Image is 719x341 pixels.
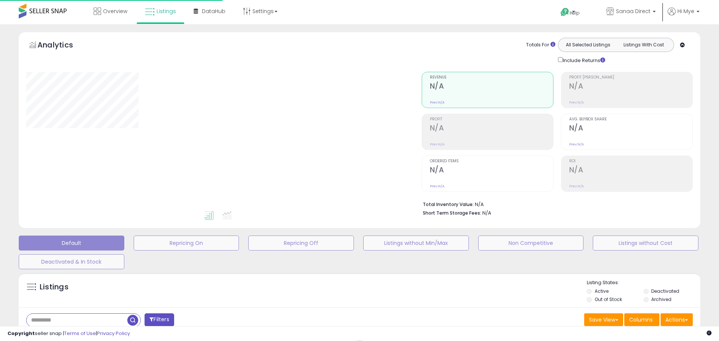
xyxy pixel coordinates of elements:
button: Deactivated & In Stock [19,254,124,269]
i: Get Help [560,7,570,17]
button: Non Competitive [478,236,584,251]
h2: N/A [430,166,553,176]
h5: Analytics [37,40,88,52]
div: Include Returns [552,56,614,64]
small: Prev: N/A [430,184,445,188]
span: Sanaa Direct [616,7,650,15]
button: Repricing Off [248,236,354,251]
a: Hi Mye [668,7,700,24]
small: Prev: N/A [430,142,445,147]
span: Avg. Buybox Share [569,117,692,122]
span: Profit [430,117,553,122]
span: N/A [482,209,491,216]
strong: Copyright [7,330,35,337]
span: DataHub [202,7,225,15]
span: Hi Mye [677,7,694,15]
span: ROI [569,159,692,163]
h2: N/A [569,82,692,92]
small: Prev: N/A [430,100,445,105]
span: Overview [103,7,127,15]
button: All Selected Listings [560,40,616,50]
h2: N/A [569,166,692,176]
b: Total Inventory Value: [423,201,474,208]
small: Prev: N/A [569,184,584,188]
div: seller snap | | [7,330,130,337]
h2: N/A [430,124,553,134]
h2: N/A [569,124,692,134]
button: Listings without Cost [593,236,698,251]
span: Revenue [430,76,553,80]
div: Totals For [526,42,555,49]
b: Short Term Storage Fees: [423,210,481,216]
span: Listings [157,7,176,15]
small: Prev: N/A [569,142,584,147]
a: Help [555,2,594,24]
span: Help [570,10,580,16]
button: Default [19,236,124,251]
span: Profit [PERSON_NAME] [569,76,692,80]
button: Listings without Min/Max [363,236,469,251]
li: N/A [423,199,687,208]
button: Listings With Cost [616,40,671,50]
button: Repricing On [134,236,239,251]
small: Prev: N/A [569,100,584,105]
span: Ordered Items [430,159,553,163]
h2: N/A [430,82,553,92]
